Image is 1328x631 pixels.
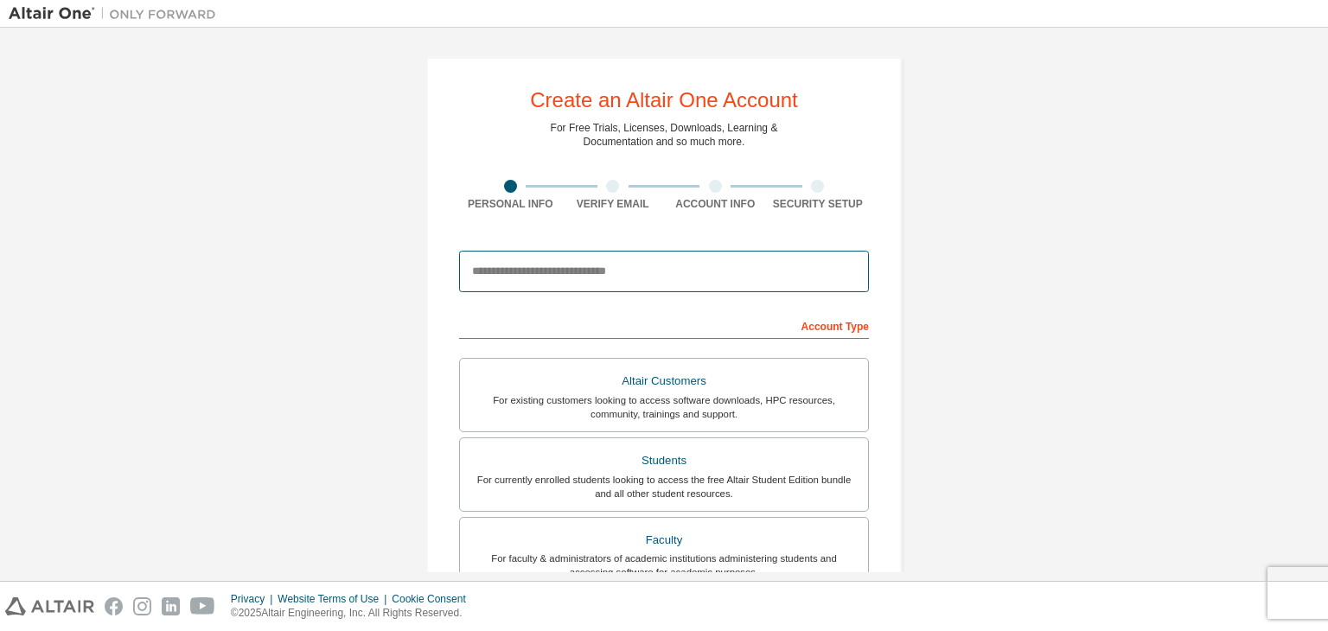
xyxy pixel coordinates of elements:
[5,597,94,615] img: altair_logo.svg
[551,121,778,149] div: For Free Trials, Licenses, Downloads, Learning & Documentation and so much more.
[470,551,858,579] div: For faculty & administrators of academic institutions administering students and accessing softwa...
[459,197,562,211] div: Personal Info
[562,197,665,211] div: Verify Email
[9,5,225,22] img: Altair One
[231,592,278,606] div: Privacy
[459,311,869,339] div: Account Type
[392,592,476,606] div: Cookie Consent
[133,597,151,615] img: instagram.svg
[190,597,215,615] img: youtube.svg
[231,606,476,621] p: © 2025 Altair Engineering, Inc. All Rights Reserved.
[470,449,858,473] div: Students
[767,197,870,211] div: Security Setup
[664,197,767,211] div: Account Info
[470,369,858,393] div: Altair Customers
[470,473,858,500] div: For currently enrolled students looking to access the free Altair Student Edition bundle and all ...
[105,597,123,615] img: facebook.svg
[278,592,392,606] div: Website Terms of Use
[162,597,180,615] img: linkedin.svg
[470,393,858,421] div: For existing customers looking to access software downloads, HPC resources, community, trainings ...
[530,90,798,111] div: Create an Altair One Account
[470,528,858,552] div: Faculty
